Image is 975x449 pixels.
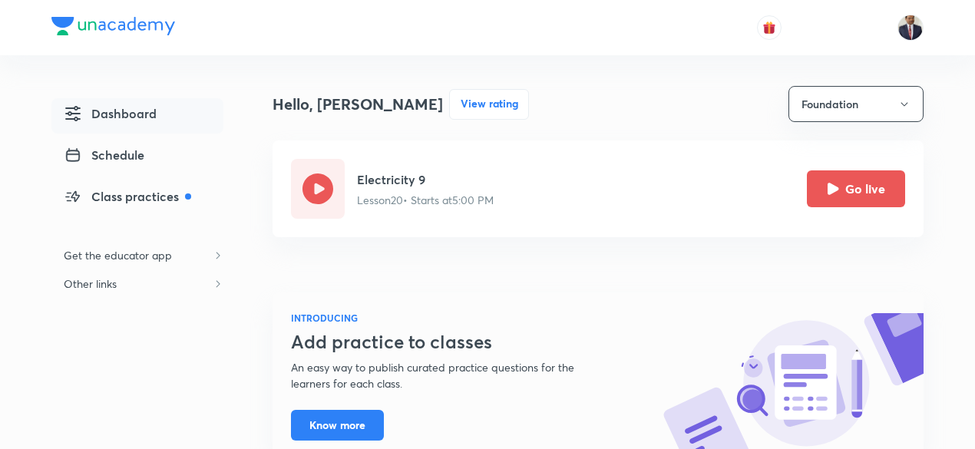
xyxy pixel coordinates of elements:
[51,140,223,175] a: Schedule
[51,241,184,269] h6: Get the educator app
[273,93,443,116] h4: Hello, [PERSON_NAME]
[762,21,776,35] img: avatar
[897,15,924,41] img: Ravindra Patil
[64,146,144,164] span: Schedule
[357,192,494,208] p: Lesson 20 • Starts at 5:00 PM
[51,181,223,216] a: Class practices
[51,98,223,134] a: Dashboard
[807,170,905,207] button: Go live
[449,89,529,120] button: View rating
[51,17,175,35] img: Company Logo
[51,269,129,298] h6: Other links
[291,311,612,325] h6: INTRODUCING
[64,104,157,123] span: Dashboard
[357,170,494,189] h5: Electricity 9
[788,86,924,122] button: Foundation
[64,187,191,206] span: Class practices
[757,15,782,40] button: avatar
[291,359,612,391] p: An easy way to publish curated practice questions for the learners for each class.
[291,331,612,353] h3: Add practice to classes
[51,17,175,39] a: Company Logo
[291,410,384,441] button: Know more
